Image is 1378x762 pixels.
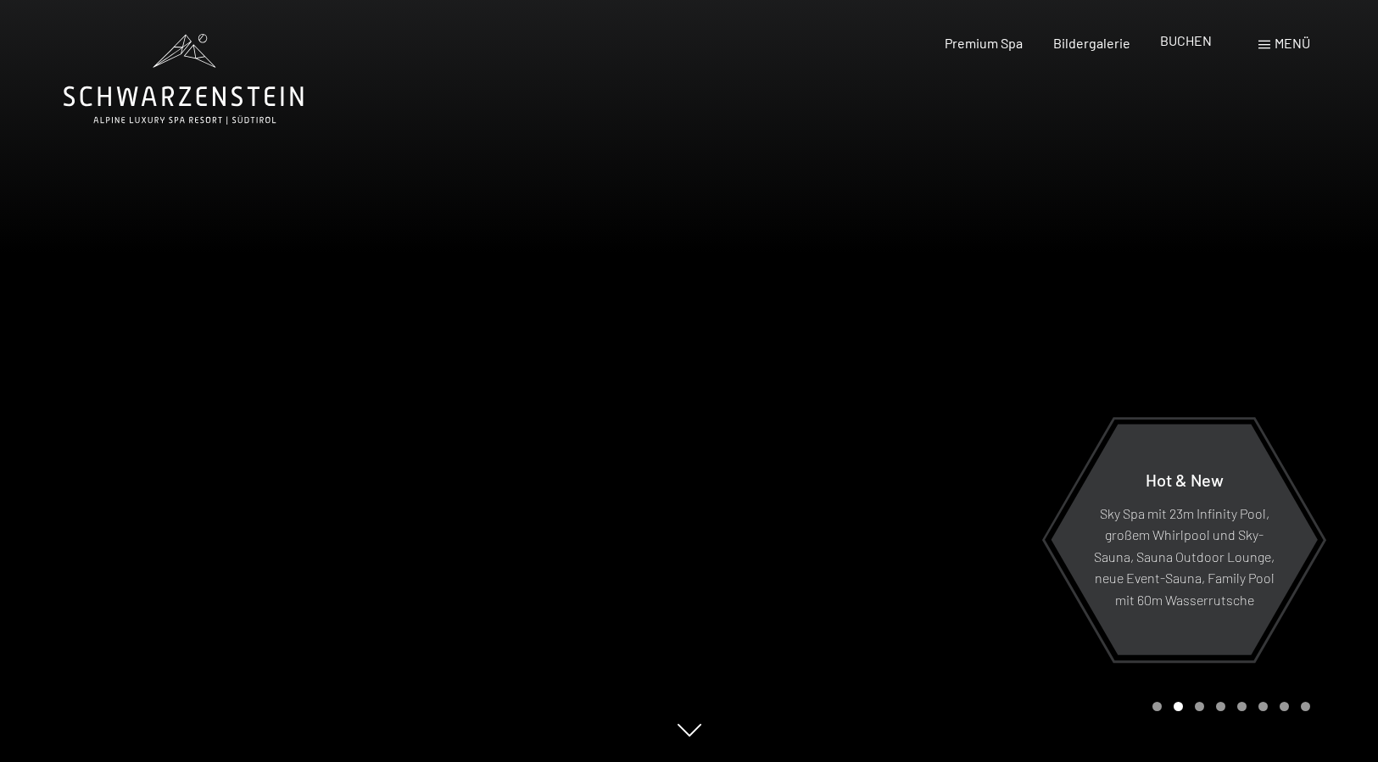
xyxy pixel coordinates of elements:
[1053,35,1130,51] a: Bildergalerie
[1092,502,1276,610] p: Sky Spa mit 23m Infinity Pool, großem Whirlpool und Sky-Sauna, Sauna Outdoor Lounge, neue Event-S...
[1174,702,1183,711] div: Carousel Page 2 (Current Slide)
[1050,423,1319,656] a: Hot & New Sky Spa mit 23m Infinity Pool, großem Whirlpool und Sky-Sauna, Sauna Outdoor Lounge, ne...
[1280,702,1289,711] div: Carousel Page 7
[1275,35,1310,51] span: Menü
[1152,702,1162,711] div: Carousel Page 1
[1146,702,1310,711] div: Carousel Pagination
[1160,32,1212,48] a: BUCHEN
[1237,702,1247,711] div: Carousel Page 5
[1195,702,1204,711] div: Carousel Page 3
[1146,469,1224,489] span: Hot & New
[945,35,1023,51] a: Premium Spa
[1258,702,1268,711] div: Carousel Page 6
[1301,702,1310,711] div: Carousel Page 8
[1216,702,1225,711] div: Carousel Page 4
